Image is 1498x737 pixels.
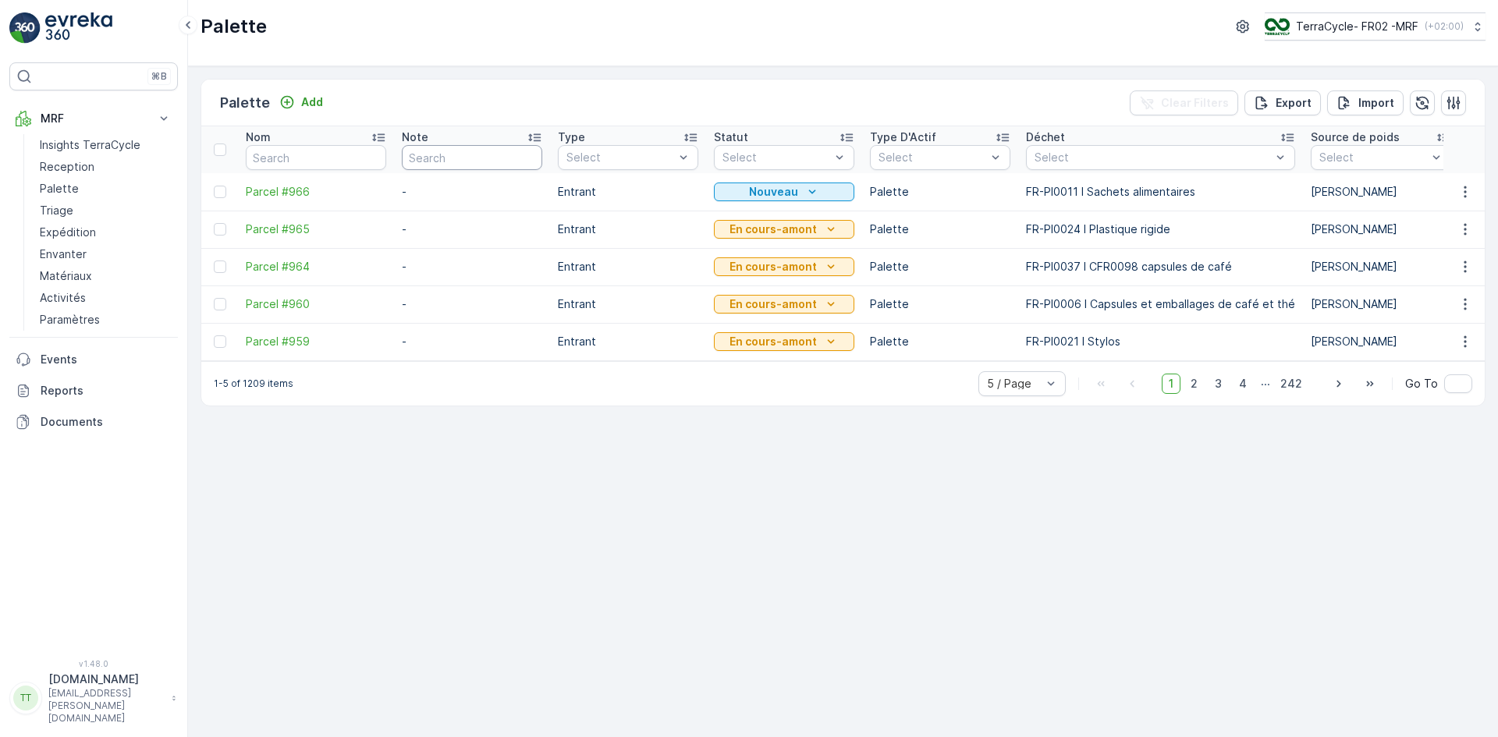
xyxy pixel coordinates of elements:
p: Select [879,150,986,165]
a: Parcel #965 [246,221,386,237]
a: Matériaux [34,265,178,287]
p: Statut [714,129,748,145]
p: Type D'Actif [870,129,936,145]
td: Entrant [550,211,706,248]
p: Select [1319,150,1427,165]
p: Palette [40,181,79,197]
p: Source de poids [1311,129,1400,145]
td: - [394,173,550,211]
p: Clear Filters [1161,95,1229,111]
button: Nouveau [714,182,854,201]
p: En cours-amont [729,296,817,312]
div: Toggle Row Selected [214,186,226,198]
a: Triage [34,200,178,221]
p: En cours-amont [729,259,817,275]
button: Clear Filters [1130,90,1238,115]
p: MRF [41,111,147,126]
td: - [394,248,550,285]
td: - [394,323,550,360]
input: Search [402,145,542,170]
button: En cours-amont [714,295,854,314]
td: [PERSON_NAME] [1303,211,1459,248]
p: Note [402,129,428,145]
p: Activités [40,290,86,306]
a: Activités [34,287,178,309]
a: Palette [34,178,178,200]
a: Parcel #960 [246,296,386,312]
button: Export [1244,90,1321,115]
button: En cours-amont [714,257,854,276]
div: TT [13,686,38,710]
p: Select [1035,150,1271,165]
td: Entrant [550,248,706,285]
td: Entrant [550,323,706,360]
p: Déchet [1026,129,1065,145]
p: En cours-amont [729,221,817,237]
p: Add [301,94,323,110]
p: Triage [40,203,73,218]
td: - [394,211,550,248]
p: Paramètres [40,312,100,328]
a: Reception [34,156,178,178]
td: [PERSON_NAME] [1303,285,1459,323]
td: [PERSON_NAME] [1303,173,1459,211]
td: [PERSON_NAME] [1303,248,1459,285]
p: Expédition [40,225,96,240]
p: Documents [41,414,172,430]
td: Palette [862,173,1018,211]
a: Insights TerraCycle [34,134,178,156]
p: Nom [246,129,271,145]
p: TerraCycle- FR02 -MRF [1296,19,1418,34]
div: Toggle Row Selected [214,298,226,310]
td: Palette [862,248,1018,285]
td: Palette [862,323,1018,360]
button: MRF [9,103,178,134]
td: FR-PI0006 I Capsules et emballages de café et thé [1018,285,1303,323]
p: Matériaux [40,268,92,284]
p: Palette [201,14,267,39]
span: Parcel #966 [246,184,386,200]
a: Parcel #959 [246,334,386,349]
p: Select [722,150,830,165]
p: Reports [41,383,172,399]
button: Import [1327,90,1404,115]
button: TerraCycle- FR02 -MRF(+02:00) [1265,12,1486,41]
a: Events [9,344,178,375]
img: logo_light-DOdMpM7g.png [45,12,112,44]
div: Toggle Row Selected [214,260,226,273]
p: En cours-amont [729,334,817,349]
p: Type [558,129,585,145]
p: [DOMAIN_NAME] [48,671,164,687]
span: 1 [1162,374,1180,394]
img: terracycle.png [1265,18,1290,35]
p: ⌘B [151,70,167,83]
p: [EMAIL_ADDRESS][PERSON_NAME][DOMAIN_NAME] [48,687,164,725]
span: 242 [1273,374,1309,394]
div: Toggle Row Selected [214,223,226,236]
td: Palette [862,211,1018,248]
p: Insights TerraCycle [40,137,140,153]
a: Parcel #964 [246,259,386,275]
span: 2 [1184,374,1205,394]
a: Reports [9,375,178,406]
span: v 1.48.0 [9,659,178,668]
p: ( +02:00 ) [1425,20,1464,33]
td: FR-PI0024 I Plastique rigide [1018,211,1303,248]
p: Reception [40,159,94,175]
td: FR-PI0037 I CFR0098 capsules de café [1018,248,1303,285]
p: Palette [220,92,270,114]
span: 3 [1208,374,1229,394]
p: Select [566,150,674,165]
p: Import [1358,95,1394,111]
a: Documents [9,406,178,438]
a: Envanter [34,243,178,265]
div: Toggle Row Selected [214,335,226,348]
td: FR-PI0021 I Stylos [1018,323,1303,360]
span: Go To [1405,376,1438,392]
td: FR-PI0011 I Sachets alimentaires [1018,173,1303,211]
p: Export [1276,95,1312,111]
button: En cours-amont [714,332,854,351]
